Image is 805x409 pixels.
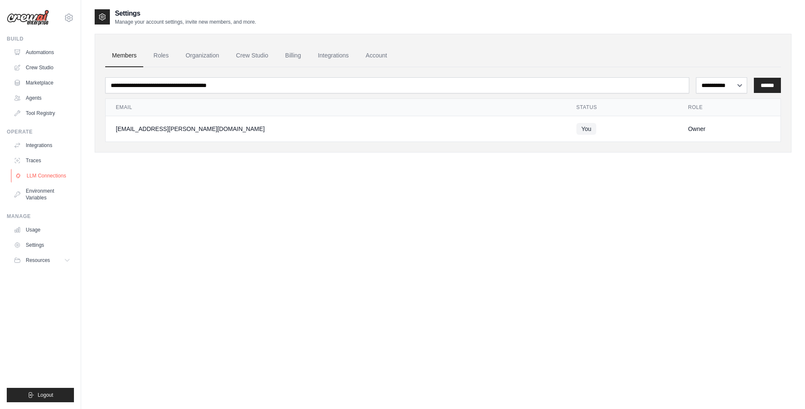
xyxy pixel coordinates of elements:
[7,388,74,402] button: Logout
[7,10,49,26] img: Logo
[359,44,394,67] a: Account
[7,35,74,42] div: Build
[311,44,355,67] a: Integrations
[10,106,74,120] a: Tool Registry
[10,61,74,74] a: Crew Studio
[10,154,74,167] a: Traces
[10,76,74,90] a: Marketplace
[566,99,678,116] th: Status
[576,123,597,135] span: You
[278,44,308,67] a: Billing
[7,128,74,135] div: Operate
[115,19,256,25] p: Manage your account settings, invite new members, and more.
[10,184,74,204] a: Environment Variables
[678,99,780,116] th: Role
[11,169,75,183] a: LLM Connections
[26,257,50,264] span: Resources
[10,139,74,152] a: Integrations
[105,44,143,67] a: Members
[38,392,53,398] span: Logout
[688,125,770,133] div: Owner
[106,99,566,116] th: Email
[10,238,74,252] a: Settings
[229,44,275,67] a: Crew Studio
[7,213,74,220] div: Manage
[115,8,256,19] h2: Settings
[179,44,226,67] a: Organization
[10,223,74,237] a: Usage
[147,44,175,67] a: Roles
[10,91,74,105] a: Agents
[116,125,556,133] div: [EMAIL_ADDRESS][PERSON_NAME][DOMAIN_NAME]
[10,46,74,59] a: Automations
[10,254,74,267] button: Resources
